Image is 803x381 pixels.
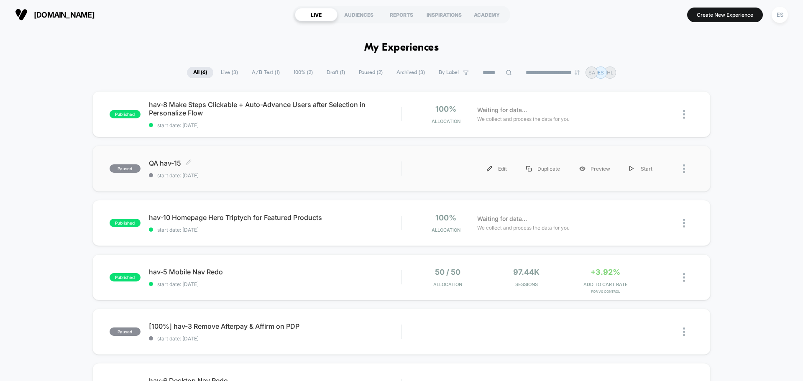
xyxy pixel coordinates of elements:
img: close [683,219,685,228]
div: LIVE [295,8,338,21]
div: Edit [477,159,517,178]
span: start date: [DATE] [149,172,401,179]
span: start date: [DATE] [149,122,401,128]
div: REPORTS [380,8,423,21]
p: ES [598,69,604,76]
span: Draft ( 1 ) [320,67,351,78]
button: ES [769,6,790,23]
span: A/B Test ( 1 ) [246,67,286,78]
span: [100%] hav-3 Remove Afterpay & Affirm on PDP [149,322,401,330]
span: start date: [DATE] [149,335,401,342]
span: Allocation [432,227,460,233]
span: 97.44k [513,268,540,276]
p: HL [607,69,614,76]
span: 100% [435,105,456,113]
span: Waiting for data... [477,214,527,223]
div: ES [772,7,788,23]
img: close [683,273,685,282]
span: start date: [DATE] [149,281,401,287]
span: hav-8 Make Steps Clickable + Auto-Advance Users after Selection in Personalize Flow [149,100,401,117]
img: end [575,70,580,75]
span: Sessions [489,281,564,287]
div: Start [620,159,662,178]
span: 100% ( 2 ) [287,67,319,78]
p: SA [588,69,595,76]
img: menu [526,166,532,171]
span: ADD TO CART RATE [568,281,643,287]
span: paused [110,327,141,336]
span: Waiting for data... [477,105,527,115]
h1: My Experiences [364,42,439,54]
span: published [110,273,141,281]
span: hav-5 Mobile Nav Redo [149,268,401,276]
div: Preview [570,159,620,178]
span: 100% [435,213,456,222]
span: published [110,219,141,227]
span: Archived ( 3 ) [390,67,431,78]
div: ACADEMY [465,8,508,21]
span: 50 / 50 [435,268,460,276]
span: start date: [DATE] [149,227,401,233]
span: We collect and process the data for you [477,224,570,232]
img: close [683,110,685,119]
span: +3.92% [591,268,620,276]
img: Visually logo [15,8,28,21]
span: published [110,110,141,118]
button: Create New Experience [687,8,763,22]
span: hav-10 Homepage Hero Triptych for Featured Products [149,213,401,222]
span: We collect and process the data for you [477,115,570,123]
span: Live ( 3 ) [215,67,244,78]
img: close [683,327,685,336]
span: By Label [439,69,459,76]
img: close [683,164,685,173]
span: Paused ( 2 ) [353,67,389,78]
span: [DOMAIN_NAME] [34,10,95,19]
img: menu [629,166,634,171]
span: Allocation [433,281,462,287]
span: paused [110,164,141,173]
div: AUDIENCES [338,8,380,21]
div: Duplicate [517,159,570,178]
span: QA hav-15 [149,159,401,167]
span: for v0 control [568,289,643,294]
div: INSPIRATIONS [423,8,465,21]
img: menu [487,166,492,171]
span: Allocation [432,118,460,124]
button: [DOMAIN_NAME] [13,8,97,21]
span: All ( 6 ) [187,67,213,78]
